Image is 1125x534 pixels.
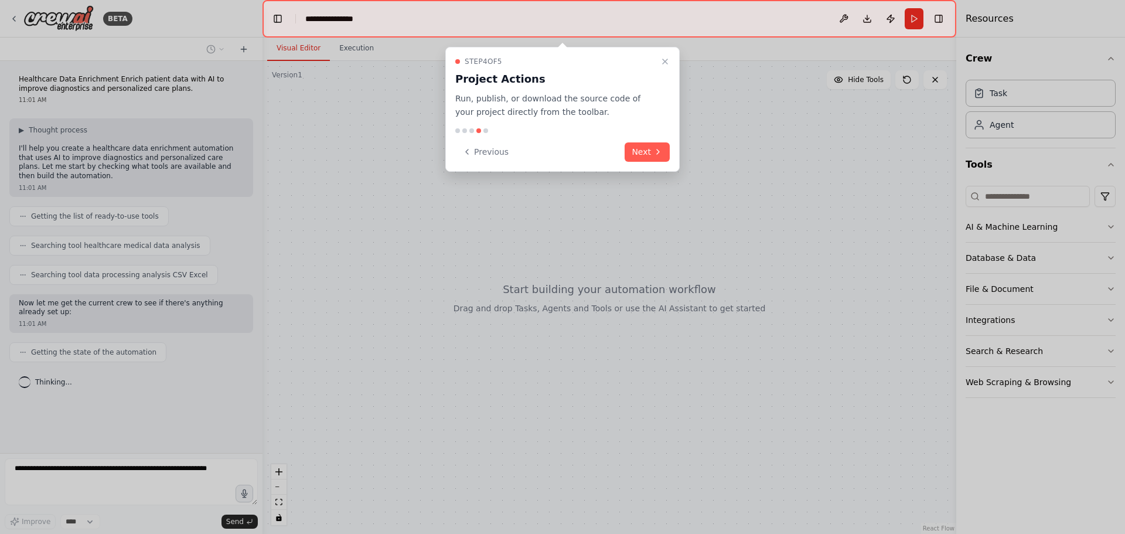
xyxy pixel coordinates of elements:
p: Run, publish, or download the source code of your project directly from the toolbar. [455,92,656,119]
button: Next [625,142,670,162]
h3: Project Actions [455,71,656,87]
span: Step 4 of 5 [465,57,502,66]
button: Previous [455,142,516,162]
button: Hide left sidebar [270,11,286,27]
button: Close walkthrough [658,55,672,69]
